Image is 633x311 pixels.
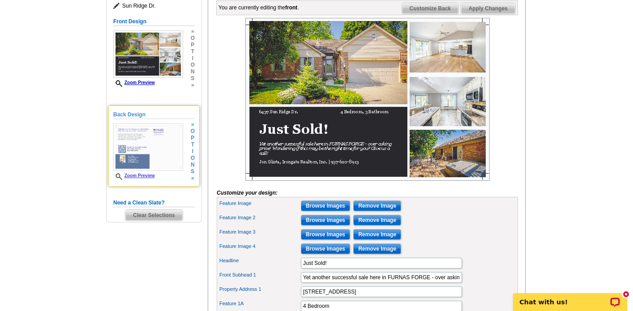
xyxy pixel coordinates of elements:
span: o [191,155,195,162]
input: Remove Image [353,200,401,211]
span: p [191,42,195,48]
span: n [191,162,195,168]
span: n [191,68,195,75]
span: » [191,28,195,35]
input: Remove Image [353,243,401,254]
label: Feature Image 3 [219,228,300,236]
span: Clear Selections [125,210,182,221]
label: Property Address 1 [219,285,300,293]
a: Zoom Preview [113,80,155,85]
span: Sun Ridge Dr. [113,1,195,10]
h5: Front Design [113,17,195,26]
h5: Need a Clean Slate? [113,199,195,207]
label: Feature Image [219,200,300,207]
input: Remove Image [353,229,401,240]
span: t [191,48,195,55]
input: Browse Images [301,200,350,211]
span: s [191,168,195,175]
label: Feature 1A [219,300,300,307]
span: i [191,55,195,62]
span: o [191,128,195,135]
span: t [191,141,195,148]
input: Remove Image [353,215,401,226]
input: Browse Images [301,229,350,240]
span: o [191,35,195,42]
span: s [191,75,195,82]
input: Browse Images [301,243,350,254]
label: Feature Image 2 [219,214,300,222]
span: » [191,121,195,128]
span: » [191,175,195,182]
span: o [191,62,195,68]
i: Customize your design: [217,190,278,196]
b: front [285,4,297,11]
span: Apply Changes [461,3,515,14]
input: Browse Images [301,215,350,226]
span: » [191,82,195,89]
iframe: LiveChat chat widget [507,283,633,311]
img: Z18877568_00001_1.jpg [113,30,183,78]
img: Z18877568_00001_2.jpg [113,124,183,171]
h5: Back Design [113,111,195,119]
label: Headline [219,257,300,264]
span: i [191,148,195,155]
label: Feature Image 4 [219,243,300,250]
img: Z18877568_00001_1.jpg [245,18,490,181]
a: Zoom Preview [113,173,155,178]
div: You are currently editing the . [218,4,299,12]
label: Front Subhead 1 [219,271,300,279]
span: p [191,135,195,141]
span: Customize Back [402,3,459,14]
